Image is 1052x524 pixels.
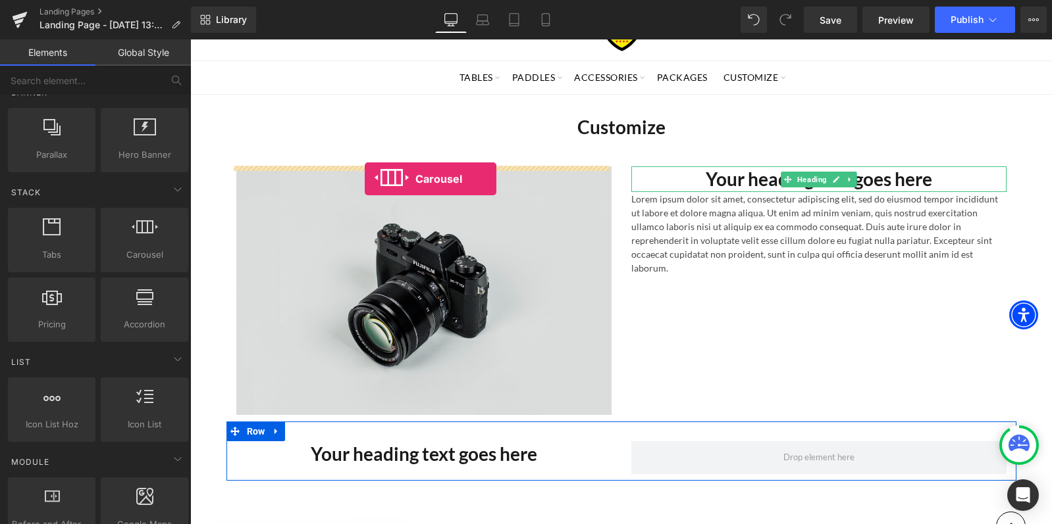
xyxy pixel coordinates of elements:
[95,39,191,66] a: Global Style
[441,153,816,235] p: Lorem ipsum dolor sit amet, consectetur adipiscing elit, sed do eiusmod tempor incididunt ut labo...
[1007,479,1039,511] div: Open Intercom Messenger
[772,7,799,33] button: Redo
[105,417,184,431] span: Icon List
[498,7,530,33] a: Tablet
[862,7,930,33] a: Preview
[313,22,374,55] a: Paddles
[878,13,914,27] span: Preview
[10,186,42,199] span: Stack
[12,318,92,331] span: Pricing
[78,382,95,402] a: Expand / Collapse
[652,132,666,148] a: Expand / Collapse
[10,356,32,368] span: List
[820,13,841,27] span: Save
[935,7,1015,33] button: Publish
[604,132,639,148] span: Heading
[12,417,92,431] span: Icon List Hoz
[435,7,467,33] a: Desktop
[12,148,92,162] span: Parallax
[458,22,526,55] a: Packages
[467,7,498,33] a: Laptop
[525,22,597,55] a: Customize
[530,7,562,33] a: Mobile
[261,22,311,55] a: Tables
[39,7,191,17] a: Landing Pages
[12,248,92,262] span: Tabs
[375,22,456,55] a: Accessories
[105,248,184,262] span: Carousel
[46,75,816,101] h1: Customize
[819,261,848,290] div: Accessibility Menu
[10,456,51,468] span: Module
[105,148,184,162] span: Hero Banner
[1020,7,1047,33] button: More
[216,14,247,26] span: Library
[951,14,984,25] span: Publish
[39,20,166,30] span: Landing Page - [DATE] 13:31:06
[741,7,767,33] button: Undo
[191,7,256,33] a: New Library
[53,382,78,402] span: Row
[46,402,421,427] h1: Your heading text goes here
[105,318,184,331] span: Accordion
[845,510,855,521] div: close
